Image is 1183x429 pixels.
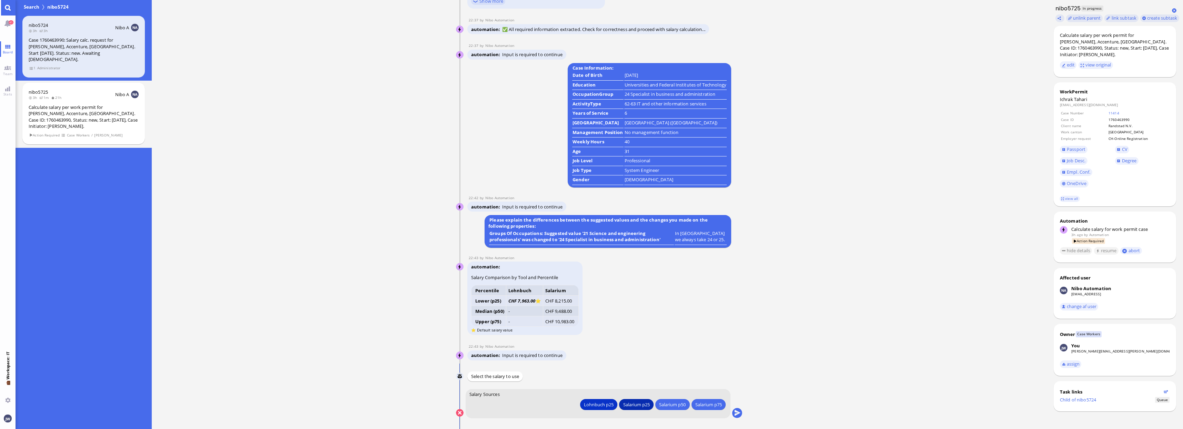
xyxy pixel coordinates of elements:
[1109,111,1119,115] a: 11414
[1164,389,1168,394] button: Show flow diagram
[488,216,708,231] b: Please explain the differences between the suggested values and the changes you made on the follo...
[471,204,502,210] span: automation
[1078,61,1113,69] button: view original
[485,344,514,349] span: automation@nibo.ai
[39,28,50,33] span: 3h
[1060,180,1088,187] a: OneDrive
[572,167,623,176] td: Job Type
[22,3,41,10] span: Search
[475,298,501,304] strong: Lower (p25)
[469,255,480,260] span: 22:43
[1074,96,1087,102] span: Tahari
[9,20,13,24] span: 45
[675,230,725,243] runbook-parameter-view: In [GEOGRAPHIC_DATA] we always take 24 or 25.
[619,399,653,410] button: Salarium p25
[572,129,623,138] td: Management Position
[115,91,129,98] span: Nibo A
[1061,129,1107,135] td: Work canton
[1108,136,1169,141] td: CH-Online Registration
[1066,14,1103,22] button: unlink parent
[1060,360,1082,368] button: assign
[1112,15,1137,21] span: link subtask
[29,132,60,138] span: Action Required
[625,120,718,126] runbook-parameter-view: [GEOGRAPHIC_DATA] ([GEOGRAPHIC_DATA])
[467,371,523,381] div: Select the salary to use
[1060,96,1073,102] span: Ichrak
[480,18,485,22] span: by
[1061,117,1107,122] td: Case ID
[1071,232,1083,237] span: 3h ago
[625,91,716,97] runbook-parameter-view: 24 Specialist in business and administration
[625,167,659,173] runbook-parameter-view: System Engineer
[471,26,502,32] span: automation
[1055,14,1064,22] button: Copy ticket nibo5725 link to clipboard
[480,255,485,260] span: by
[625,82,726,88] runbook-parameter-view: Universities and Federal Institutes of Technology
[469,195,480,200] span: 22:42
[1060,247,1092,255] button: hide details
[471,285,506,295] th: Percentile
[1122,157,1137,164] span: Degree
[29,89,48,95] a: nibo5725
[469,18,480,22] span: 22:37
[39,95,51,100] span: 1m
[625,176,673,183] runbook-parameter-view: [DEMOGRAPHIC_DATA]
[1060,89,1170,95] div: WorkPermit
[692,399,726,410] button: Salarium p75
[37,65,61,71] span: Administrator
[572,91,623,100] td: OccupationGroup
[572,100,623,109] td: ActivityType
[1061,136,1107,141] td: Employer request
[456,51,464,59] img: Nibo Automation
[1060,331,1075,337] div: Owner
[29,28,39,33] span: 3h
[1104,14,1138,22] task-group-action-menu: link subtask
[572,138,623,147] td: Weekly Hours
[1115,146,1130,153] a: CV
[623,401,649,408] div: undefined
[1084,232,1088,237] span: by
[625,139,629,145] runbook-parameter-view: 40
[572,119,623,128] td: [GEOGRAPHIC_DATA]
[655,399,689,410] button: Salarium p50
[1089,232,1109,237] span: automation@bluelakelegal.com
[1076,331,1102,337] span: Case Workers
[584,401,613,408] div: undefined
[625,157,650,164] runbook-parameter-view: Professional
[29,22,48,28] a: nibo5724
[659,401,686,408] div: undefined
[1108,123,1169,129] td: Randstad N.V.
[456,26,464,33] img: Nibo Automation
[625,148,629,154] runbook-parameter-view: 31
[1060,146,1087,153] a: Passport
[1054,4,1081,12] h1: nibo5725
[1060,102,1170,107] dd: [EMAIL_ADDRESS][DOMAIN_NAME]
[115,24,129,31] span: Nibo A
[543,306,578,316] td: CHF 9,488.00
[1060,389,1162,395] div: Task links
[506,316,543,327] td: -
[502,352,563,358] span: Input is required to continue
[571,64,615,72] b: Case Information:
[508,298,536,304] i: CHF 7,963.00
[625,72,638,78] runbook-parameter-view: [DATE]
[471,274,579,280] h3: Salary Comparison by Tool and Percentile
[4,415,11,422] img: You
[572,81,623,90] td: Education
[1060,157,1087,165] a: Job Desc.
[1060,218,1170,224] div: Automation
[625,101,706,107] runbook-parameter-view: 62-63 IT and other information services
[2,92,14,96] span: Stats
[1081,6,1103,11] span: In progress
[485,18,514,22] span: automation@nibo.ai
[475,308,504,314] strong: Median (p50)
[1061,110,1107,116] td: Case Number
[1060,303,1098,310] button: change af user
[506,306,543,316] td: -
[543,296,578,306] td: CHF 8,215.00
[1060,287,1067,294] img: Nibo Automation
[1094,247,1119,255] button: resume
[1,71,14,76] span: Team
